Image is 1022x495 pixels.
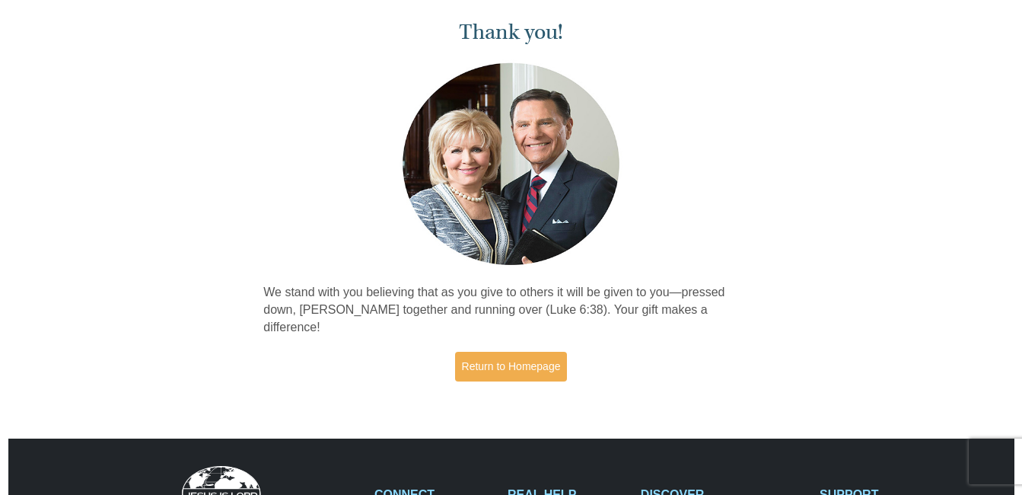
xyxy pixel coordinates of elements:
[399,59,623,269] img: Kenneth and Gloria
[455,352,568,382] a: Return to Homepage
[263,284,759,337] p: We stand with you believing that as you give to others it will be given to you—pressed down, [PER...
[263,20,759,45] h1: Thank you!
